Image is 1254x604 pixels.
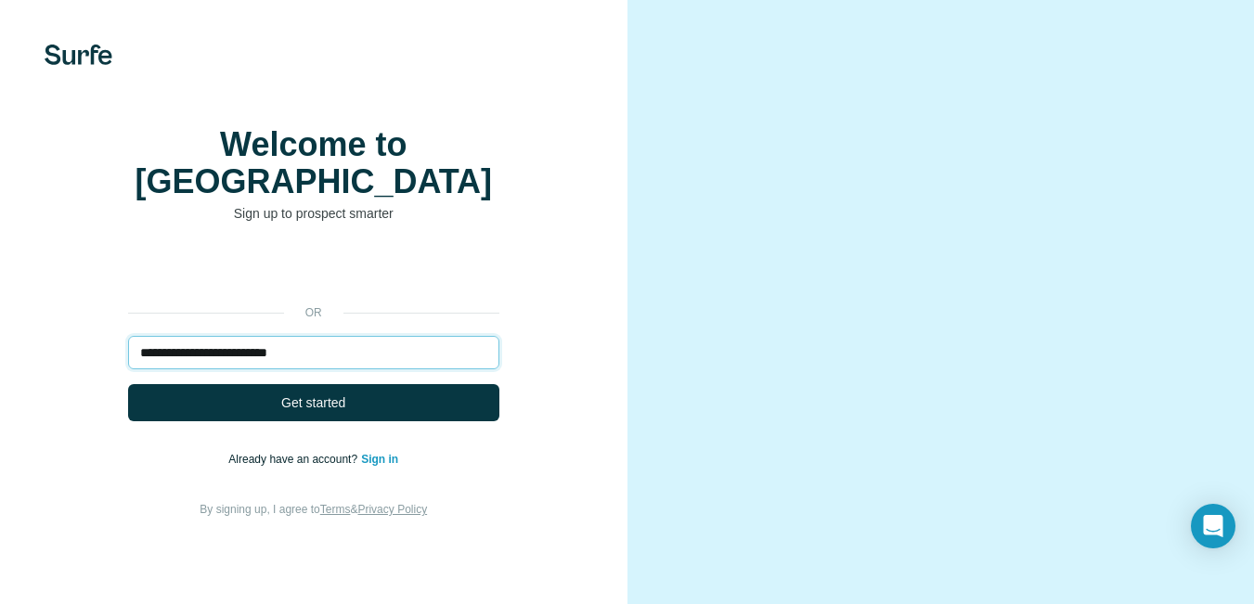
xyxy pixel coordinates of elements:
div: Open Intercom Messenger [1191,504,1235,548]
a: Sign in [361,453,398,466]
a: Privacy Policy [357,503,427,516]
iframe: Sign in with Google Button [119,251,509,291]
span: Get started [281,393,345,412]
img: Surfe's logo [45,45,112,65]
button: Get started [128,384,499,421]
span: Already have an account? [228,453,361,466]
a: Terms [320,503,351,516]
span: By signing up, I agree to & [200,503,427,516]
h1: Welcome to [GEOGRAPHIC_DATA] [128,126,499,200]
p: or [284,304,343,321]
p: Sign up to prospect smarter [128,204,499,223]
